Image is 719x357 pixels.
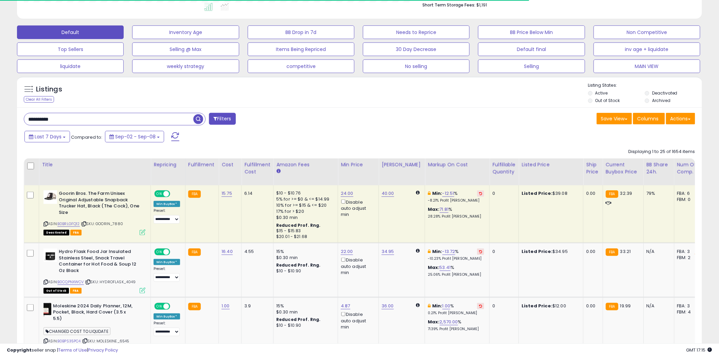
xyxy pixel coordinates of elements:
label: Archived [652,98,670,103]
span: | SKU: HYDROFLASK_4049 [85,279,136,285]
b: Max: [428,206,440,213]
div: 0.00 [586,190,597,197]
div: ASIN: [43,190,145,235]
a: 22.00 [341,248,353,255]
div: ASIN: [43,249,145,293]
b: Max: [428,319,440,325]
div: Ship Price [586,161,600,175]
a: 16.40 [222,248,233,255]
th: The percentage added to the cost of goods (COGS) that forms the calculator for Min & Max prices. [425,158,490,185]
span: $1,191 [476,2,487,8]
div: 4.55 [244,249,268,255]
small: FBA [606,249,618,256]
div: 15% [276,249,333,255]
span: Compared to: [71,134,102,140]
span: 33.21 [620,248,631,255]
img: 31S8X521b-L._SL40_.jpg [43,303,51,317]
div: Disable auto adjust min [341,198,373,218]
div: % [428,265,484,277]
button: weekly strategy [132,60,239,73]
span: ON [155,249,163,255]
button: BB Price Below Min [478,26,585,39]
div: 0.00 [586,303,597,309]
a: 53.41 [440,264,451,271]
div: Repricing [154,161,182,168]
div: $34.95 [522,249,578,255]
div: 0 [492,190,513,197]
div: Fulfillment Cost [244,161,270,175]
img: 21oJH1b-lYL._SL40_.jpg [43,249,57,262]
label: Deactivated [652,90,678,96]
small: FBA [188,303,201,310]
button: Top Sellers [17,42,124,56]
div: Preset: [154,208,180,224]
div: FBA: 3 [677,249,700,255]
a: 34.95 [382,248,394,255]
span: All listings that are currently out of stock and unavailable for purchase on Amazon [43,288,69,294]
h5: Listings [36,85,62,94]
p: Listing States: [588,82,702,89]
p: -10.23% Profit [PERSON_NAME] [428,256,484,261]
img: 41B7V7IhqTL._SL40_.jpg [43,190,57,204]
b: Moleskine 2024 Daily Planner, 12M, Pocket, Black, Hard Cover (3.5 x 5.5) [53,303,136,324]
div: % [428,206,484,219]
span: ON [155,191,163,197]
b: Reduced Prof. Rng. [276,222,321,228]
b: Min: [432,248,442,255]
span: Last 7 Days [35,133,62,140]
div: % [428,319,484,331]
div: Num of Comp. [677,161,702,175]
div: Win BuyBox * [154,313,180,320]
button: liquidate [17,60,124,73]
button: Save View [597,113,632,124]
div: Win BuyBox * [154,201,180,207]
span: FBA [70,288,82,294]
b: Listed Price: [522,303,553,309]
div: 3.9 [244,303,268,309]
span: All listings that are unavailable for purchase on Amazon for any reason other than out-of-stock [43,230,69,236]
a: 71.81 [440,206,449,213]
div: Listed Price [522,161,580,168]
a: 15.75 [222,190,232,197]
button: competitive [248,60,354,73]
p: 25.06% Profit [PERSON_NAME] [428,272,484,277]
div: 17% for > $20 [276,208,333,215]
div: FBM: 0 [677,197,700,203]
span: FBA [70,230,82,236]
div: 0 [492,303,513,309]
div: Win BuyBox * [154,259,180,265]
small: FBA [188,249,201,256]
button: Filters [209,113,235,125]
b: Min: [432,303,442,309]
b: Listed Price: [522,190,553,197]
div: $15 - $15.83 [276,228,333,234]
div: % [428,303,484,316]
label: Active [595,90,608,96]
b: Min: [432,190,442,197]
small: FBA [606,303,618,310]
div: 0.00 [586,249,597,255]
p: 0.21% Profit [PERSON_NAME] [428,311,484,316]
div: $0.30 min [276,309,333,315]
div: FBA: 6 [677,190,700,197]
div: ASIN: [43,303,145,352]
button: Selling @ Max [132,42,239,56]
p: -8.21% Profit [PERSON_NAME] [428,198,484,203]
p: 71.39% Profit [PERSON_NAME] [428,327,484,331]
small: FBA [606,190,618,198]
div: N/A [647,249,669,255]
span: Sep-02 - Sep-08 [115,133,156,140]
b: Goorin Bros. The Farm Unisex Original Adjustable Snapback Trucker Hat, Black (The Cock), One Size [59,190,141,217]
a: B0CQPNXWCV [57,279,84,285]
div: 0 [492,249,513,255]
span: | SKU: GOORIN_7880 [81,221,123,226]
div: $12.00 [522,303,578,309]
b: Reduced Prof. Rng. [276,262,321,268]
button: Selling [478,60,585,73]
div: Displaying 1 to 25 of 1654 items [629,149,695,155]
a: 1.00 [442,303,451,309]
a: 24.00 [341,190,353,197]
small: FBA [188,190,201,198]
button: Default final [478,42,585,56]
b: Max: [428,264,440,271]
